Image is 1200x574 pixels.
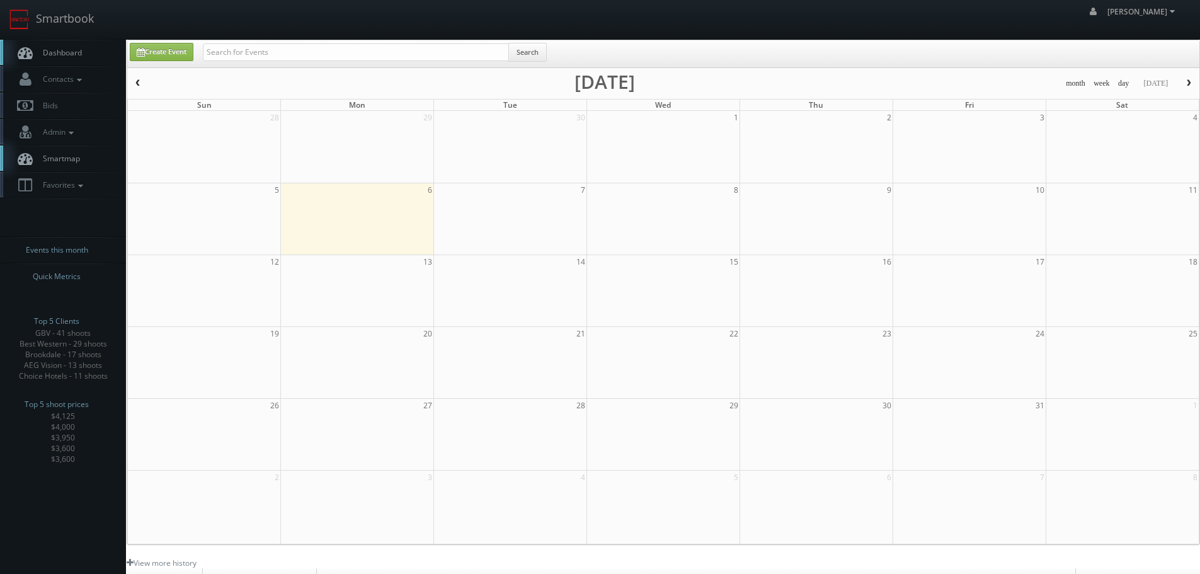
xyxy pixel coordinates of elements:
span: 23 [881,327,893,340]
span: 1 [1192,399,1199,412]
span: 30 [575,111,586,124]
button: day [1114,76,1134,91]
span: 18 [1187,255,1199,268]
span: 15 [728,255,740,268]
span: 24 [1034,327,1046,340]
a: View more history [127,558,197,568]
span: 22 [728,327,740,340]
span: 25 [1187,327,1199,340]
span: 29 [728,399,740,412]
a: Create Event [130,43,193,61]
span: 28 [269,111,280,124]
span: 10 [1034,183,1046,197]
button: [DATE] [1139,76,1172,91]
span: Top 5 Clients [34,315,79,328]
span: 12 [269,255,280,268]
span: Thu [809,100,823,110]
span: 20 [422,327,433,340]
button: Search [508,43,547,62]
span: 16 [881,255,893,268]
span: Admin [37,127,77,137]
span: 28 [575,399,586,412]
span: 9 [886,183,893,197]
span: 4 [1192,111,1199,124]
span: 21 [575,327,586,340]
span: Sun [197,100,212,110]
span: 8 [733,183,740,197]
span: 5 [733,471,740,484]
button: week [1089,76,1114,91]
span: 6 [886,471,893,484]
span: 8 [1192,471,1199,484]
span: 29 [422,111,433,124]
span: 11 [1187,183,1199,197]
span: Smartmap [37,153,80,164]
span: 3 [1039,111,1046,124]
span: 31 [1034,399,1046,412]
span: Events this month [26,244,88,256]
span: 3 [426,471,433,484]
span: 30 [881,399,893,412]
span: 17 [1034,255,1046,268]
span: 7 [580,183,586,197]
span: 27 [422,399,433,412]
span: 7 [1039,471,1046,484]
span: Dashboard [37,47,82,58]
span: [PERSON_NAME] [1107,6,1179,17]
span: 26 [269,399,280,412]
span: Contacts [37,74,85,84]
span: 2 [886,111,893,124]
span: 4 [580,471,586,484]
span: 1 [733,111,740,124]
span: 14 [575,255,586,268]
span: Favorites [37,180,86,190]
span: 6 [426,183,433,197]
span: Sat [1116,100,1128,110]
h2: [DATE] [574,76,635,88]
button: month [1061,76,1090,91]
span: 13 [422,255,433,268]
span: Bids [37,100,58,111]
span: Fri [965,100,974,110]
span: 19 [269,327,280,340]
span: Quick Metrics [33,270,81,283]
span: Top 5 shoot prices [25,398,89,411]
span: 5 [273,183,280,197]
span: Tue [503,100,517,110]
span: 2 [273,471,280,484]
input: Search for Events [203,43,509,61]
span: Wed [655,100,671,110]
span: Mon [349,100,365,110]
img: smartbook-logo.png [9,9,30,30]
